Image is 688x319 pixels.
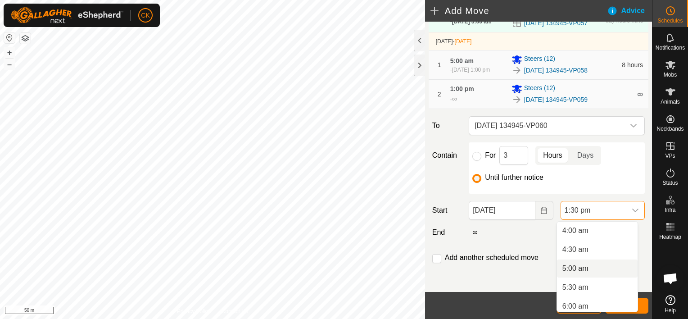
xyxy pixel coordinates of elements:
label: For [485,152,496,159]
span: ∞ [452,95,457,103]
span: CK [141,11,149,20]
button: Reset Map [4,32,15,43]
span: VPs [665,153,675,159]
span: Steers (12) [524,83,555,94]
button: + [4,47,15,58]
span: 5:30 am [562,282,588,293]
label: Contain [429,150,465,161]
img: To [511,65,522,76]
span: 5:00 am [450,57,474,64]
label: Start [429,205,465,216]
span: 4:00 am [562,225,588,236]
li: 4:30 am [557,241,638,259]
span: Mobs [664,72,677,77]
li: 5:30 am [557,278,638,296]
li: 5:00 am [557,260,638,278]
div: Open chat [657,265,684,292]
div: - [450,94,457,105]
span: Status [662,180,678,186]
a: Help [652,292,688,317]
div: Advice [607,5,652,16]
label: Until further notice [485,174,543,181]
span: 5:00 am [562,263,588,274]
span: [DATE] [455,38,472,45]
label: To [429,116,465,135]
button: Map Layers [20,33,31,44]
span: - [453,38,472,45]
a: [DATE] 134945-VP058 [524,66,588,75]
a: [DATE] 134945-VP059 [524,95,588,105]
a: Privacy Policy [177,307,211,315]
label: ∞ [469,228,481,236]
div: - [450,18,492,26]
span: Infra [665,207,675,213]
span: Heatmap [659,234,681,240]
button: Choose Date [535,201,553,220]
h2: Add Move [430,5,607,16]
span: 8 hours [622,61,643,68]
span: 1:30 pm [561,201,626,219]
button: – [4,59,15,70]
img: To [511,94,522,105]
span: Schedules [657,18,683,23]
img: Gallagher Logo [11,7,123,23]
span: [DATE] [436,38,453,45]
label: Add another scheduled move [445,254,539,261]
span: Notifications [656,45,685,50]
span: Animals [661,99,680,105]
span: ∞ [637,90,643,99]
span: Help [665,308,676,313]
div: dropdown trigger [626,201,644,219]
div: dropdown trigger [625,117,643,135]
span: [DATE] 5:00 am [452,18,492,25]
div: hours [616,18,630,23]
div: mins [632,18,643,23]
span: 1 [438,61,441,68]
li: 4:00 am [557,222,638,240]
span: 4:30 am [562,244,588,255]
span: Hours [543,150,562,161]
span: [DATE] 1:00 pm [452,67,490,73]
span: Days [577,150,593,161]
a: Contact Us [222,307,248,315]
span: 6:00 am [562,301,588,312]
a: [DATE] 134945-VP057 [524,18,588,28]
span: 1:00 pm [450,85,474,92]
span: Steers (12) [524,54,555,65]
li: 6:00 am [557,297,638,315]
span: Neckbands [656,126,683,132]
div: day [606,18,614,23]
span: 2 [438,91,441,98]
span: 2025-08-17 134945-VP060 [471,117,625,135]
label: End [429,227,465,238]
div: - [450,66,490,74]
